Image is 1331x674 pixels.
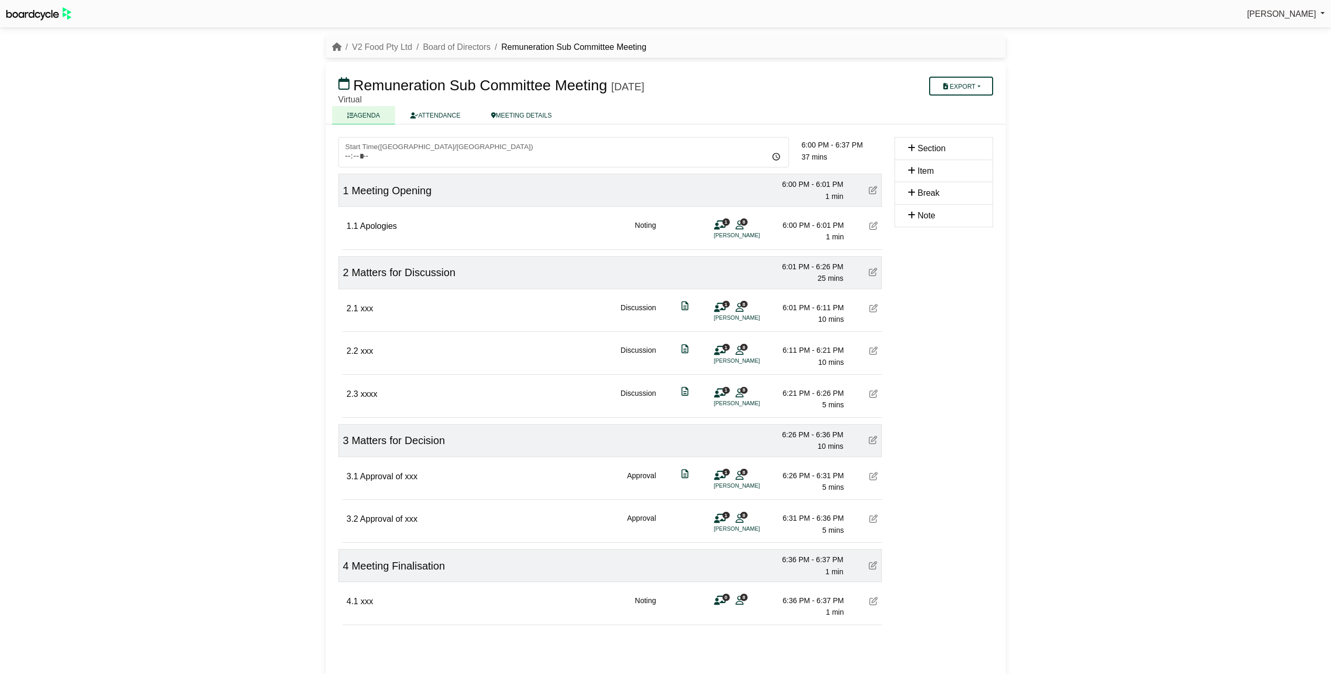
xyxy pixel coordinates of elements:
[802,153,827,161] span: 37 mins
[722,301,730,308] span: 1
[621,302,656,325] div: Discussion
[722,387,730,394] span: 1
[338,95,362,104] span: Virtual
[635,219,656,243] div: Noting
[343,267,349,278] span: 2
[714,399,793,408] li: [PERSON_NAME]
[918,144,945,153] span: Section
[740,469,748,476] span: 8
[722,512,730,519] span: 1
[740,512,748,519] span: 8
[771,302,844,313] div: 6:01 PM - 6:11 PM
[770,261,844,272] div: 6:01 PM - 6:26 PM
[740,387,748,394] span: 8
[822,526,844,534] span: 5 mins
[822,483,844,491] span: 5 mins
[347,472,358,481] span: 3.1
[423,43,491,51] a: Board of Directors
[918,211,935,220] span: Note
[360,346,373,355] span: xxx
[352,435,445,446] span: Matters for Decision
[352,185,431,196] span: Meeting Opening
[343,560,349,572] span: 4
[740,301,748,308] span: 8
[627,512,656,536] div: Approval
[714,481,793,490] li: [PERSON_NAME]
[476,106,567,124] a: MEETING DETAILS
[714,524,793,533] li: [PERSON_NAME]
[771,387,844,399] div: 6:21 PM - 6:26 PM
[740,344,748,351] span: 8
[825,192,843,201] span: 1 min
[635,595,656,618] div: Noting
[343,185,349,196] span: 1
[818,358,844,366] span: 10 mins
[714,356,793,365] li: [PERSON_NAME]
[771,470,844,481] div: 6:26 PM - 6:31 PM
[332,40,647,54] nav: breadcrumb
[347,222,358,230] span: 1.1
[352,560,445,572] span: Meeting Finalisation
[771,512,844,524] div: 6:31 PM - 6:36 PM
[826,233,844,241] span: 1 min
[347,346,358,355] span: 2.2
[722,344,730,351] span: 1
[347,304,358,313] span: 2.1
[621,344,656,368] div: Discussion
[722,469,730,476] span: 1
[353,77,607,93] span: Remuneration Sub Committee Meeting
[918,188,940,197] span: Break
[6,7,71,20] img: BoardcycleBlackGreen-aaafeed430059cb809a45853b8cf6d952af9d84e6e89e1f1685b34bfd5cb7d64.svg
[818,315,844,323] span: 10 mins
[343,435,349,446] span: 3
[347,389,358,398] span: 2.3
[771,219,844,231] div: 6:00 PM - 6:01 PM
[347,597,358,606] span: 4.1
[826,608,844,616] span: 1 min
[929,77,993,96] button: Export
[771,344,844,356] div: 6:11 PM - 6:21 PM
[360,304,373,313] span: xxx
[332,106,396,124] a: AGENDA
[347,514,358,523] span: 3.2
[817,274,843,282] span: 25 mins
[825,567,843,576] span: 1 min
[722,594,730,601] span: 0
[627,470,656,493] div: Approval
[360,597,373,606] span: xxx
[1247,9,1316,18] span: [PERSON_NAME]
[802,139,882,151] div: 6:00 PM - 6:37 PM
[770,554,844,565] div: 6:36 PM - 6:37 PM
[770,429,844,440] div: 6:26 PM - 6:36 PM
[918,166,934,175] span: Item
[360,514,417,523] span: Approval of xxx
[360,472,417,481] span: Approval of xxx
[771,595,844,606] div: 6:36 PM - 6:37 PM
[817,442,843,450] span: 10 mins
[714,313,793,322] li: [PERSON_NAME]
[740,594,748,601] span: 8
[722,218,730,225] span: 1
[822,401,844,409] span: 5 mins
[714,231,793,240] li: [PERSON_NAME]
[352,267,455,278] span: Matters for Discussion
[395,106,475,124] a: ATTENDANCE
[491,40,646,54] li: Remuneration Sub Committee Meeting
[360,222,397,230] span: Apologies
[1247,7,1325,21] a: [PERSON_NAME]
[352,43,412,51] a: V2 Food Pty Ltd
[611,80,644,93] div: [DATE]
[621,387,656,411] div: Discussion
[740,218,748,225] span: 8
[770,178,844,190] div: 6:00 PM - 6:01 PM
[360,389,377,398] span: xxxx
